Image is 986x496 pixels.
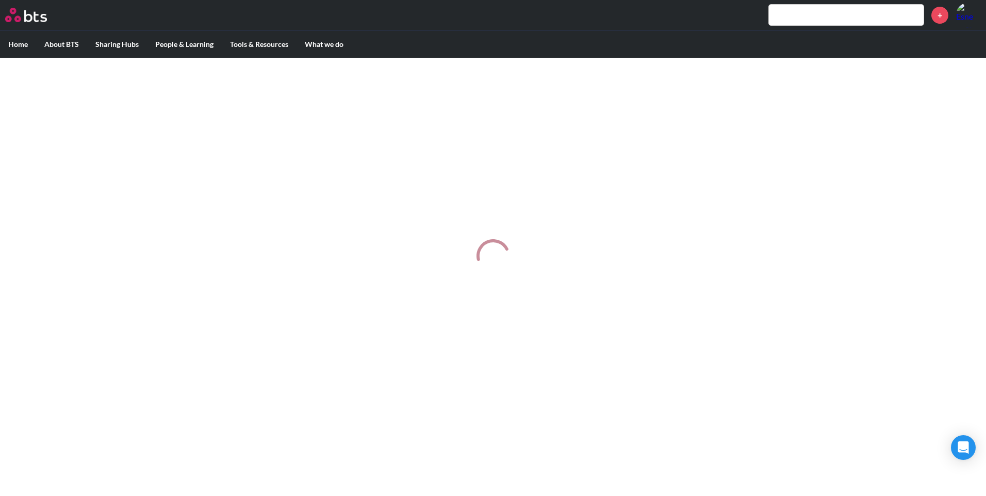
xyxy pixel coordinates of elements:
img: Esne Basson [956,3,981,27]
label: Tools & Resources [222,31,297,58]
label: What we do [297,31,352,58]
img: BTS Logo [5,8,47,22]
a: Go home [5,8,66,22]
label: Sharing Hubs [87,31,147,58]
label: About BTS [36,31,87,58]
a: + [931,7,948,24]
label: People & Learning [147,31,222,58]
div: Open Intercom Messenger [951,435,976,460]
a: Profile [956,3,981,27]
